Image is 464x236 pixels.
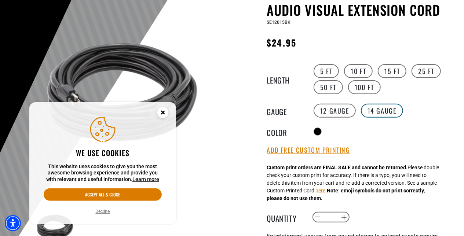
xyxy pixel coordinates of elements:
[267,165,408,170] strong: Custom print orders are FINAL SALE and cannot be returned.
[314,104,356,118] label: 12 Gauge
[314,80,343,94] label: 50 FT
[412,64,441,78] label: 25 FT
[44,148,162,158] h2: We use cookies
[5,215,21,231] div: Accessibility Menu
[34,4,211,180] img: black
[267,20,291,25] span: SE12015BK
[44,188,162,201] button: Accept all & close
[267,213,304,222] label: Quantity
[267,146,350,154] button: Add Free Custom Printing
[348,80,381,94] label: 100 FT
[29,102,176,225] aside: Cookie Consent
[267,2,447,18] h1: Audio Visual Extension Cord
[267,164,439,202] div: Please double check your custom print for accuracy. If there is a typo, you will need to delete t...
[94,208,112,215] button: Decline
[378,64,406,78] label: 15 FT
[267,188,425,201] strong: Note: emoji symbols do not print correctly, please do not use them.
[267,106,304,115] legend: Gauge
[314,64,339,78] label: 5 FT
[267,36,296,49] span: $24.95
[361,104,403,118] label: 14 Gauge
[44,163,162,183] p: This website uses cookies to give you the most awesome browsing experience and provide you with r...
[132,176,159,182] a: This website uses cookies to give you the most awesome browsing experience and provide you with r...
[150,102,176,125] button: Close this option
[267,74,304,84] legend: Length
[316,187,326,195] button: here
[344,64,373,78] label: 10 FT
[267,127,304,136] legend: Color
